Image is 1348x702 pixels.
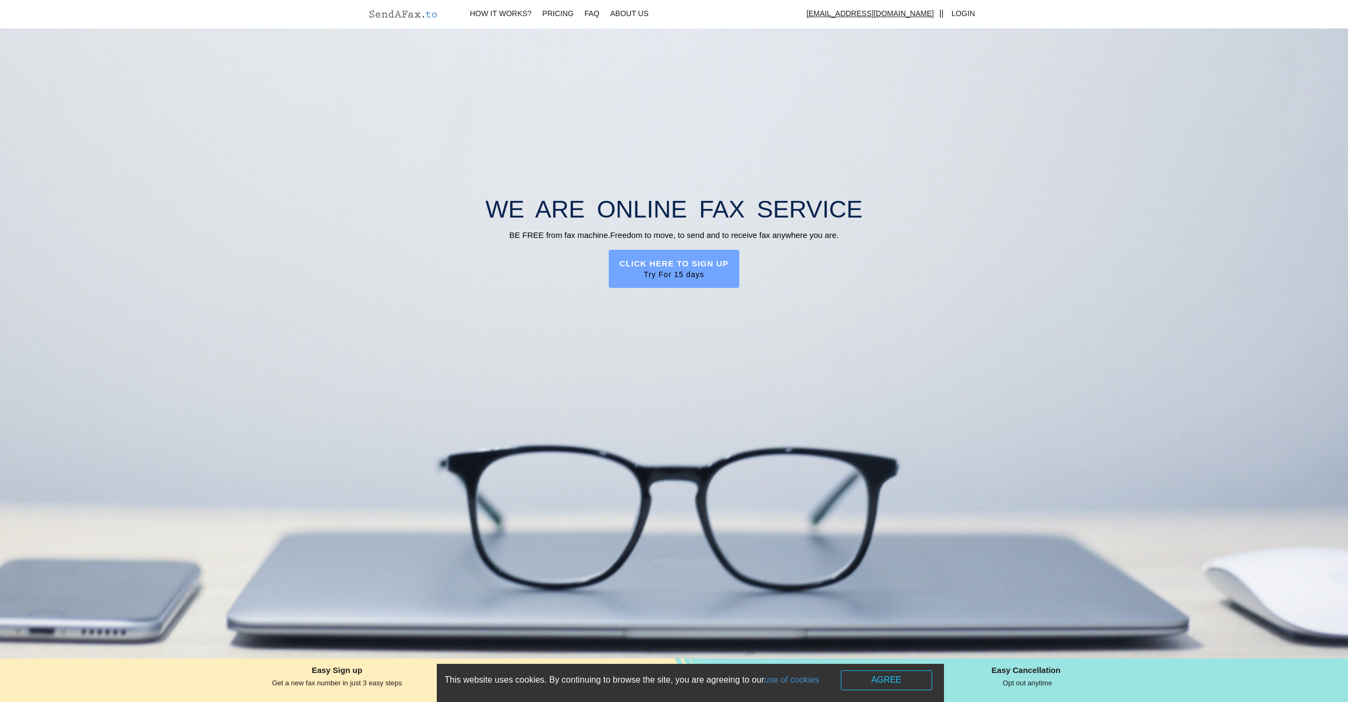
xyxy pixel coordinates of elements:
u: [EMAIL_ADDRESS][DOMAIN_NAME] [806,9,934,18]
div: This website uses cookies. By continuing to browse the site, you are agreeing to our [445,670,936,690]
span: Freedom to move, to send and to receive fax anywhere you are. [610,230,839,240]
a: FAQ [579,2,605,26]
a: [EMAIL_ADDRESS][DOMAIN_NAME] [801,2,939,26]
a: use of cookies [765,675,819,684]
button: AGREE [841,670,932,690]
a: CLICK HERE TO SIGN UPTry For 15 days [609,250,739,288]
span: Try For 15 days [619,269,729,280]
a: Login [946,2,981,26]
span: BE FREE from fax machine. [509,230,610,240]
h2: WE ARE ONLINE FAX SERVICE [368,196,981,223]
img: tnw [674,658,707,702]
a: Pricing [537,2,579,26]
a: About Us [605,2,654,26]
label: CLICK HERE TO SIGN UP [619,258,729,269]
a: How It works? [465,2,537,26]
